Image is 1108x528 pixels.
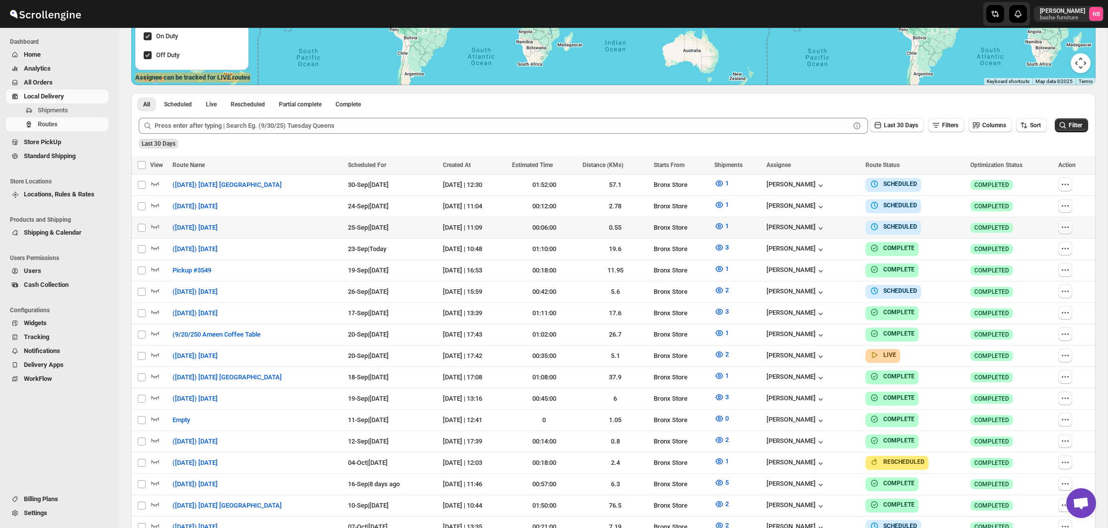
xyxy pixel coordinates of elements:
[883,223,917,230] b: SCHEDULED
[167,220,224,236] button: ([DATE]) [DATE]
[869,286,917,296] button: SCHEDULED
[348,288,389,295] span: 26-Sep | [DATE]
[1035,79,1073,84] span: Map data ©2025
[869,243,915,253] button: COMPLETE
[974,309,1009,317] span: COMPLETED
[172,437,218,446] span: ([DATE]) [DATE]
[1040,7,1085,15] p: [PERSON_NAME]
[583,415,648,425] div: 1.05
[172,244,218,254] span: ([DATE]) [DATE]
[870,118,924,132] button: Last 30 Days
[24,79,53,86] span: All Orders
[142,140,175,147] span: Last 30 Days
[443,162,471,169] span: Created At
[10,306,112,314] span: Configurations
[767,352,826,361] div: [PERSON_NAME]
[767,287,826,297] div: [PERSON_NAME]
[512,330,577,340] div: 01:02:00
[1030,122,1041,129] span: Sort
[6,344,108,358] button: Notifications
[883,245,915,252] b: COMPLETE
[156,51,179,59] span: Off Duty
[974,266,1009,274] span: COMPLETED
[583,265,648,275] div: 11.95
[974,416,1009,424] span: COMPLETED
[24,509,47,517] span: Settings
[708,411,735,427] button: 0
[24,495,58,503] span: Billing Plans
[172,287,218,297] span: ([DATE]) [DATE]
[1040,15,1085,21] p: basha-furniture
[583,244,648,254] div: 19.6
[6,278,108,292] button: Cash Collection
[869,350,896,360] button: LIVE
[6,492,108,506] button: Billing Plans
[654,330,708,340] div: Bronx Store
[167,434,224,449] button: ([DATE]) [DATE]
[654,415,708,425] div: Bronx Store
[443,244,506,254] div: [DATE] | 10:48
[654,394,708,404] div: Bronx Store
[1093,11,1100,17] text: NB
[654,180,708,190] div: Bronx Store
[869,307,915,317] button: COMPLETE
[24,51,41,58] span: Home
[767,330,826,340] button: [PERSON_NAME]
[883,180,917,187] b: SCHEDULED
[654,265,708,275] div: Bronx Store
[512,394,577,404] div: 00:45:00
[725,308,729,315] span: 3
[24,229,82,236] span: Shipping & Calendar
[883,266,915,273] b: COMPLETE
[767,373,826,383] div: [PERSON_NAME]
[708,197,735,213] button: 1
[231,100,265,108] span: Rescheduled
[583,351,648,361] div: 5.1
[443,201,506,211] div: [DATE] | 11:04
[869,264,915,274] button: COMPLETE
[869,371,915,381] button: COMPLETE
[167,198,224,214] button: ([DATE]) [DATE]
[348,373,389,381] span: 18-Sep | [DATE]
[708,347,735,362] button: 2
[883,416,915,423] b: COMPLETE
[708,282,735,298] button: 2
[167,455,224,471] button: ([DATE]) [DATE]
[172,458,218,468] span: ([DATE]) [DATE]
[725,393,729,401] span: 3
[725,201,729,208] span: 1
[974,395,1009,403] span: COMPLETED
[654,308,708,318] div: Bronx Store
[172,479,218,489] span: ([DATE]) [DATE]
[708,496,735,512] button: 2
[708,389,735,405] button: 3
[6,264,108,278] button: Users
[24,65,51,72] span: Analytics
[869,436,915,445] button: COMPLETE
[164,100,192,108] span: Scheduled
[725,222,729,230] span: 1
[6,76,108,89] button: All Orders
[987,78,1029,85] button: Keyboard shortcuts
[767,437,826,447] button: [PERSON_NAME]
[348,438,389,445] span: 12-Sep | [DATE]
[968,118,1012,132] button: Columns
[24,152,76,160] span: Standard Shipping
[6,506,108,520] button: Settings
[708,453,735,469] button: 1
[6,187,108,201] button: Locations, Rules & Rates
[348,266,389,274] span: 19-Sep | [DATE]
[767,501,826,511] button: [PERSON_NAME]
[512,287,577,297] div: 00:42:00
[348,331,389,338] span: 20-Sep | [DATE]
[974,288,1009,296] span: COMPLETED
[172,162,205,169] span: Route Name
[24,267,41,274] span: Users
[865,162,900,169] span: Route Status
[883,394,915,401] b: COMPLETE
[869,179,917,189] button: SCHEDULED
[583,308,648,318] div: 17.6
[583,201,648,211] div: 2.78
